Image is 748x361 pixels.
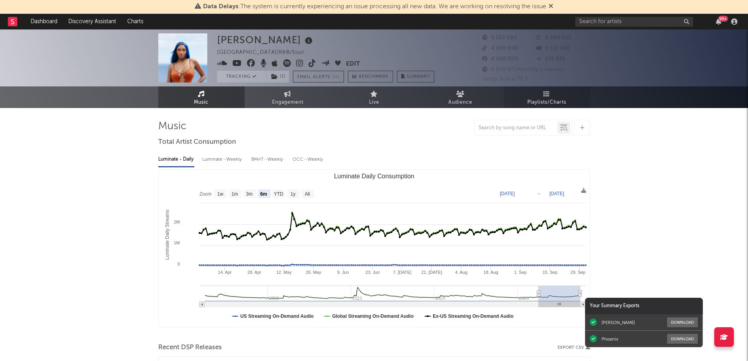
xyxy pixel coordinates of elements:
[482,77,528,82] span: Jump Score: 72.2
[332,75,340,79] em: On
[334,173,414,180] text: Luminate Daily Consumption
[246,191,252,197] text: 3m
[536,57,565,62] span: 179 435
[448,98,472,107] span: Audience
[63,14,122,29] a: Discovery Assistant
[217,71,266,82] button: Tracking
[407,75,430,79] span: Summary
[365,270,379,275] text: 23. Jun
[716,18,721,25] button: 99+
[158,137,236,147] span: Total Artist Consumption
[482,67,565,72] span: 9 650 471 Monthly Listeners
[718,16,728,22] div: 99 +
[274,191,283,197] text: YTD
[293,71,344,82] button: Email AlertsOn
[482,35,517,40] span: 5 502 680
[177,262,179,266] text: 0
[346,59,360,69] button: Edit
[231,191,238,197] text: 1m
[575,17,693,27] input: Search for artists
[475,125,558,131] input: Search by song name or URL
[174,240,179,245] text: 1M
[571,270,585,275] text: 29. Sep
[266,71,289,82] span: ( 1 )
[527,98,566,107] span: Playlists/Charts
[421,270,442,275] text: 21. [DATE]
[158,343,222,352] span: Recent DSP Releases
[602,320,635,325] div: [PERSON_NAME]
[542,270,557,275] text: 15. Sep
[331,86,417,108] a: Live
[158,86,245,108] a: Music
[667,317,698,327] button: Download
[276,270,292,275] text: 12. May
[482,57,518,62] span: 6 400 000
[667,334,698,344] button: Download
[536,46,571,51] span: 8 110 000
[122,14,149,29] a: Charts
[290,191,295,197] text: 1y
[332,313,413,319] text: Global Streaming On-Demand Audio
[549,4,553,10] span: Dismiss
[217,48,313,57] div: [GEOGRAPHIC_DATA] | R&B/Soul
[164,210,170,260] text: Luminate Daily Streams
[585,298,703,314] div: Your Summary Exports
[203,4,238,10] span: Data Delays
[359,72,389,82] span: Benchmark
[536,191,541,196] text: →
[247,270,261,275] text: 28. Apr
[455,270,467,275] text: 4. Aug
[199,191,212,197] text: Zoom
[158,153,194,166] div: Luminate - Daily
[504,86,590,108] a: Playlists/Charts
[393,270,411,275] text: 7. [DATE]
[348,71,393,82] a: Benchmark
[602,336,618,342] div: Phoenix
[337,270,349,275] text: 9. Jun
[397,71,434,82] button: Summary
[217,191,223,197] text: 1w
[194,98,208,107] span: Music
[369,98,379,107] span: Live
[251,153,285,166] div: BMAT - Weekly
[202,153,243,166] div: Luminate - Weekly
[293,153,324,166] div: OCC - Weekly
[25,14,63,29] a: Dashboard
[558,345,590,350] button: Export CSV
[272,98,304,107] span: Engagement
[260,191,267,197] text: 6m
[536,35,571,40] span: 4 484 542
[483,270,498,275] text: 18. Aug
[240,313,314,319] text: US Streaming On-Demand Audio
[218,270,232,275] text: 14. Apr
[417,86,504,108] a: Audience
[174,220,179,224] text: 2M
[514,270,527,275] text: 1. Sep
[304,191,309,197] text: All
[267,71,289,82] button: (1)
[433,313,514,319] text: Ex-US Streaming On-Demand Audio
[245,86,331,108] a: Engagement
[500,191,515,196] text: [DATE]
[203,4,546,10] span: : The system is currently experiencing an issue processing all new data. We are working on resolv...
[549,191,564,196] text: [DATE]
[305,270,321,275] text: 26. May
[159,170,590,327] svg: Luminate Daily Consumption
[482,46,518,51] span: 4 000 000
[217,33,315,46] div: [PERSON_NAME]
